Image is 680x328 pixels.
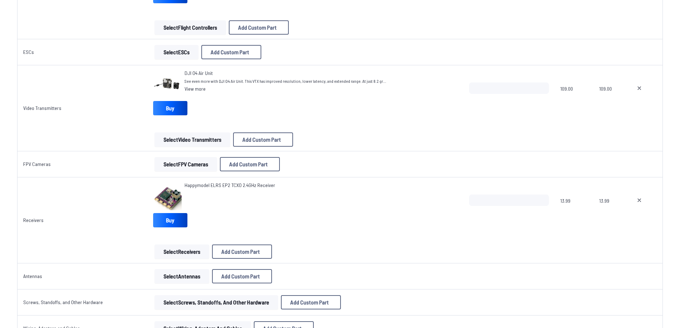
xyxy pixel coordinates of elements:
[23,105,61,111] a: Video Transmitters
[201,45,261,59] button: Add Custom Part
[153,70,182,98] img: image
[23,273,42,279] a: Antennas
[153,45,200,59] a: SelectESCs
[153,132,232,147] a: SelectVideo Transmitters
[238,25,277,30] span: Add Custom Part
[153,20,227,35] a: SelectFlight Controllers
[281,295,341,309] button: Add Custom Part
[212,269,272,283] button: Add Custom Part
[233,132,293,147] button: Add Custom Part
[290,299,329,305] span: Add Custom Part
[153,269,211,283] a: SelectAntennas
[560,82,588,117] span: 109.00
[155,244,209,259] button: SelectReceivers
[185,70,386,77] a: DJI O4 Air Unit
[23,217,44,223] a: Receivers
[153,182,182,210] img: image
[185,70,213,76] span: DJI O4 Air Unit
[153,244,211,259] a: SelectReceivers
[185,182,275,188] span: Happymodel ELRS EP2 TCXO 2.4GHz Receiver
[153,101,187,115] a: Buy
[185,78,386,84] span: See even more with DJI O4 Air Unit. This VTX has improved resolution, lower latency, and extended...
[153,213,187,227] a: Buy
[211,49,249,55] span: Add Custom Part
[155,20,226,35] button: SelectFlight Controllers
[599,195,619,229] span: 13.99
[221,249,260,254] span: Add Custom Part
[155,295,278,309] button: SelectScrews, Standoffs, and Other Hardware
[23,49,34,55] a: ESCs
[242,137,281,142] span: Add Custom Part
[212,244,272,259] button: Add Custom Part
[153,157,218,171] a: SelectFPV Cameras
[229,20,289,35] button: Add Custom Part
[185,85,386,92] a: View more
[155,132,230,147] button: SelectVideo Transmitters
[155,157,217,171] button: SelectFPV Cameras
[229,161,268,167] span: Add Custom Part
[155,45,198,59] button: SelectESCs
[599,82,619,117] span: 109.00
[23,161,51,167] a: FPV Cameras
[220,157,280,171] button: Add Custom Part
[153,295,279,309] a: SelectScrews, Standoffs, and Other Hardware
[23,299,103,305] a: Screws, Standoffs, and Other Hardware
[185,182,275,189] a: Happymodel ELRS EP2 TCXO 2.4GHz Receiver
[221,273,260,279] span: Add Custom Part
[560,195,588,229] span: 13.99
[155,269,209,283] button: SelectAntennas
